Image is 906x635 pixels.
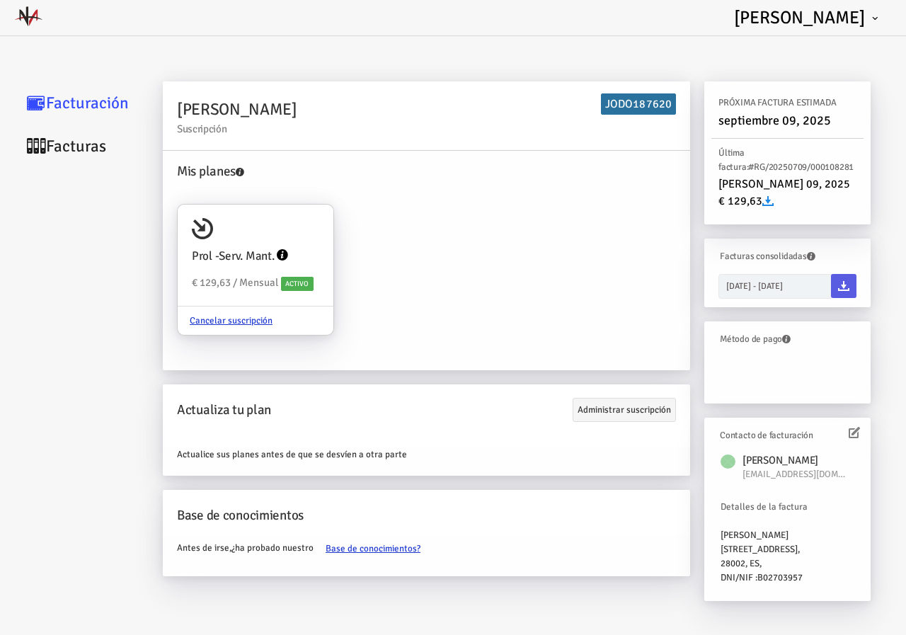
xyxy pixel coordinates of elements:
[807,252,815,261] i: Puede seleccionar el rango de fechas de las facturas requeridas y hacer clic en el botón de desca...
[601,93,676,115] h6: JODO187620
[721,528,854,542] div: [PERSON_NAME]
[192,276,278,289] span: € 129,63 / Mensual
[718,194,774,208] span: € 129,63
[192,247,275,265] h4: Prol -Serv. Mant.
[748,161,854,173] span: #RG/20250709/000108281
[178,307,285,334] a: Cancelar suscripción
[177,161,683,182] h4: Mis planes
[177,97,676,135] h2: [PERSON_NAME]
[14,2,42,30] img: NASACORA S.L.
[236,168,244,176] i: La información de sus planes estará disponible seleccionando sus planes. Puede actualizar el plan...
[177,400,676,421] h4: Actualiza tu plan
[757,572,803,583] span: B02703957
[177,449,407,460] span: Actualice sus planes antes de que se desvíen a otra parte
[718,113,831,128] span: septiembre 09, 2025
[14,81,156,125] a: Facturación
[742,467,849,481] span: primario Correo electrónico
[831,274,856,298] a: Descargar factura
[721,500,854,514] div: Detalles de la factura
[718,146,856,174] h6: Última factura:
[838,280,849,292] i: Descargar factura
[720,249,849,263] h6: Facturas consolidadas
[721,556,854,571] div: 28002, ES,
[742,452,854,469] h6: [PERSON_NAME]
[720,428,849,442] h6: Contacto de facturación
[762,195,774,207] i: Descargar factura
[177,505,676,526] h4: Base de conocimientos
[734,6,865,28] span: [PERSON_NAME]
[721,571,854,585] div: DNI/NIF :
[281,277,314,291] span: Activo
[718,177,850,191] span: [PERSON_NAME] 09, 2025
[177,542,432,554] span: Antes de irse,¿ha probado nuestro
[314,535,432,562] a: Base de conocimientos?
[718,96,856,110] h6: PRÓXIMA FACTURA ESTIMADA
[720,332,849,346] h6: Método de pago
[177,124,676,135] small: Suscripción
[14,125,156,168] a: Facturas
[302,210,330,239] input: Prol -Serv. Mant. € 129,63 / Mensual Activo Cancelar suscripción
[782,335,791,343] i: El método de pago se mostrará según el plan que hayas seleccionado. Puede cambiar el método de pa...
[573,398,676,422] a: Administrar suscripción
[721,542,854,556] div: [STREET_ADDRESS],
